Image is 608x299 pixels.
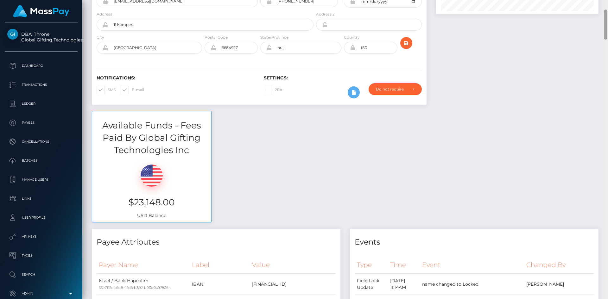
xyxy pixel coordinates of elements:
label: SMS [97,86,116,94]
span: DBA: Throne Global Gifting Technologies Inc [5,31,78,43]
th: Payer Name [97,256,190,274]
td: [PERSON_NAME] [524,274,594,295]
img: Global Gifting Technologies Inc [7,29,18,40]
p: Search [7,270,75,279]
label: Postal Code [205,34,228,40]
label: Address 2 [316,11,335,17]
a: Taxes [5,248,78,264]
p: Dashboard [7,61,75,71]
p: Ledger [7,99,75,109]
div: USD Balance [92,157,211,222]
a: User Profile [5,210,78,226]
a: Cancellations [5,134,78,150]
label: City [97,34,104,40]
p: Cancellations [7,137,75,146]
h4: Payee Attributes [97,237,336,248]
td: Field Lock Update [355,274,388,295]
img: MassPay Logo [13,5,69,17]
td: IBAN [190,274,250,295]
p: Links [7,194,75,203]
p: API Keys [7,232,75,241]
td: Israel / Bank Hapoalim [97,274,190,295]
p: Batches [7,156,75,165]
th: Time [388,256,420,274]
th: Label [190,256,250,274]
td: name changed to Locked [420,274,524,295]
td: [FINANCIAL_ID] [250,274,336,295]
p: User Profile [7,213,75,222]
th: Event [420,256,524,274]
div: Do not require [376,87,407,92]
label: Country [344,34,360,40]
p: Admin [7,289,75,298]
label: 2FA [264,86,282,94]
p: Manage Users [7,175,75,184]
td: [DATE] 11:14AM [388,274,420,295]
a: Batches [5,153,78,169]
a: Manage Users [5,172,78,188]
p: Taxes [7,251,75,260]
a: Transactions [5,77,78,93]
h6: Settings: [264,75,421,81]
p: Transactions [7,80,75,90]
label: E-mail [121,86,144,94]
label: State/Province [260,34,288,40]
h3: $23,148.00 [97,196,206,209]
h4: Events [355,237,594,248]
small: 33e7115c-bfd8-45d5-b892-b90d9a978064 [99,285,171,290]
a: API Keys [5,229,78,245]
th: Type [355,256,388,274]
h6: Notifications: [97,75,254,81]
a: Links [5,191,78,207]
a: Ledger [5,96,78,112]
h3: Available Funds - Fees Paid By Global Gifting Technologies Inc [92,119,211,157]
button: Do not require [369,83,422,95]
label: Address [97,11,112,17]
img: USD.png [141,165,163,187]
th: Changed By [524,256,594,274]
a: Dashboard [5,58,78,74]
a: Payees [5,115,78,131]
a: Search [5,267,78,283]
th: Value [250,256,336,274]
p: Payees [7,118,75,128]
